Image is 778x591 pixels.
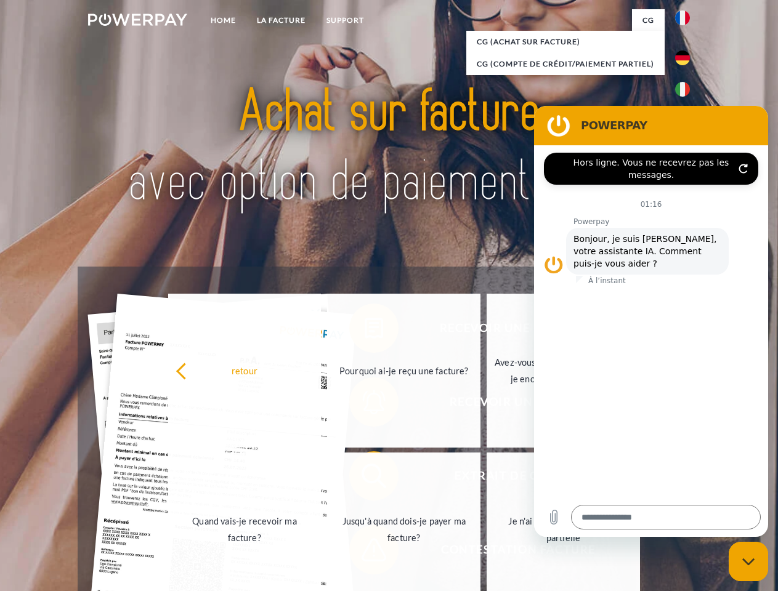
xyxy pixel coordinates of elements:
[176,513,314,546] div: Quand vais-je recevoir ma facture?
[675,50,690,65] img: de
[534,106,768,537] iframe: Fenêtre de messagerie
[487,294,640,448] a: Avez-vous reçu mes paiements, ai-je encore un solde ouvert?
[675,10,690,25] img: fr
[176,362,314,379] div: retour
[494,354,633,387] div: Avez-vous reçu mes paiements, ai-je encore un solde ouvert?
[494,513,633,546] div: Je n'ai reçu qu'une livraison partielle
[675,82,690,97] img: it
[118,59,660,236] img: title-powerpay_fr.svg
[466,53,665,75] a: CG (Compte de crédit/paiement partiel)
[246,9,316,31] a: LA FACTURE
[632,9,665,31] a: CG
[200,9,246,31] a: Home
[334,362,473,379] div: Pourquoi ai-je reçu une facture?
[316,9,375,31] a: Support
[729,542,768,581] iframe: Bouton de lancement de la fenêtre de messagerie, conversation en cours
[88,14,187,26] img: logo-powerpay-white.svg
[334,513,473,546] div: Jusqu'à quand dois-je payer ma facture?
[466,31,665,53] a: CG (achat sur facture)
